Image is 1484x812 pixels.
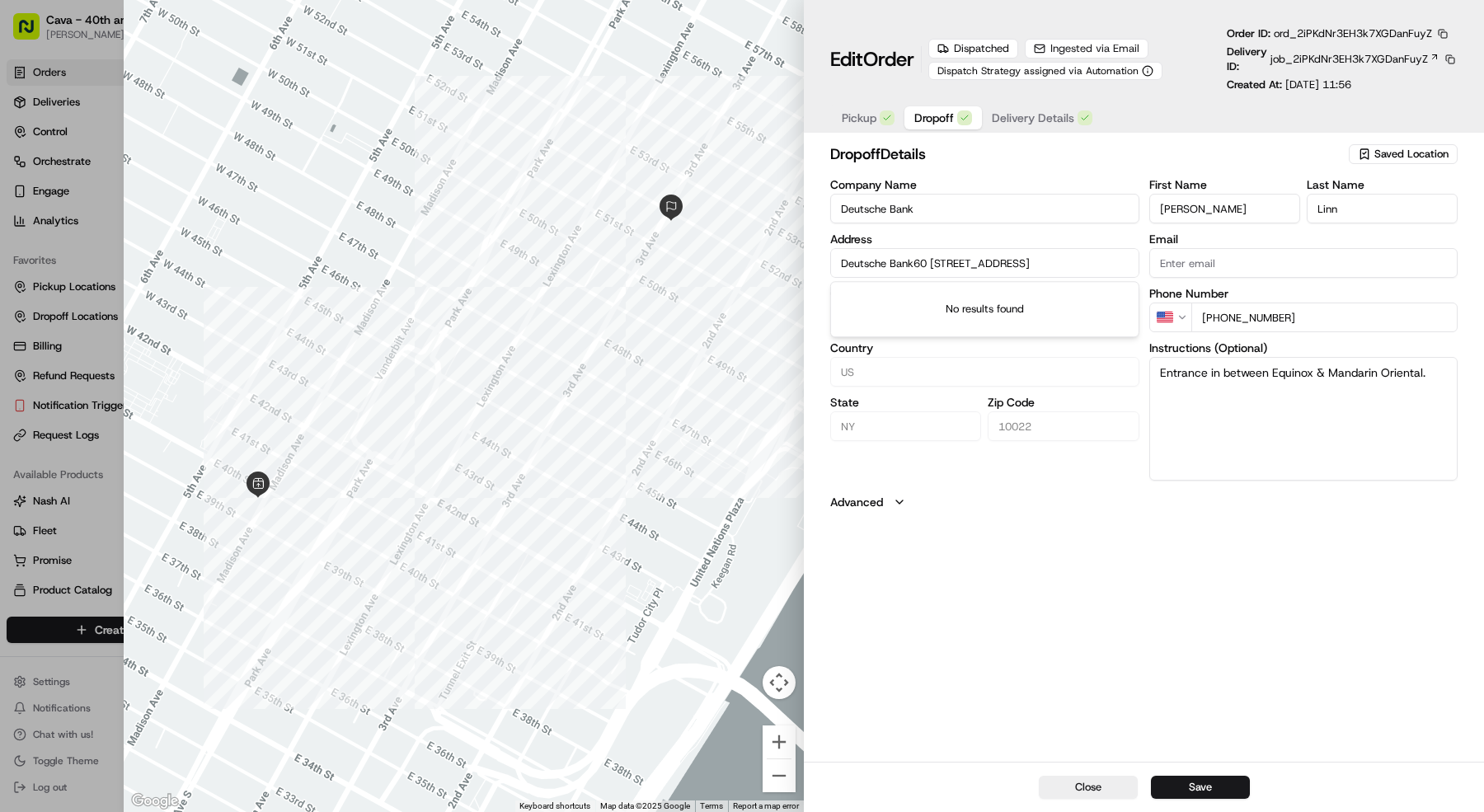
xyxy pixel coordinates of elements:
img: Nash [16,16,49,49]
h2: dropoff Details [830,143,1345,166]
input: Got a question? Start typing here... [43,106,297,123]
div: Suggestions [830,281,1139,337]
label: Last Name [1307,179,1458,190]
div: Delivery ID: [1227,45,1458,74]
span: Dropoff [914,110,954,126]
button: Map camera controls [763,666,796,699]
input: 875 3rd Ave, New York, NY 10022, USA [830,248,1139,278]
div: Start new chat [74,157,270,173]
span: [DATE] 11:56 [1285,77,1351,92]
input: Enter company name [830,194,1139,223]
div: No results found [831,282,1139,336]
button: Save [1151,776,1250,799]
div: Past conversations [16,214,110,227]
label: Phone Number [1149,288,1458,299]
button: Start new chat [280,162,300,181]
button: Zoom out [763,759,796,792]
label: Advanced [830,494,883,510]
label: State [830,397,981,408]
p: Created At: [1227,77,1351,92]
input: Enter state [830,411,981,441]
button: Dispatch Strategy assigned via Automation [928,62,1162,80]
button: Saved Location [1349,143,1458,166]
img: nakirzaman [16,239,43,265]
a: 💻API Documentation [133,361,271,391]
input: Enter country [830,357,1139,387]
span: Delivery Details [992,110,1074,126]
label: Address [830,233,1139,245]
div: We're available if you need us! [74,173,227,186]
span: Dispatch Strategy assigned via Automation [937,64,1139,77]
a: Open this area in Google Maps (opens a new window) [128,791,182,812]
span: job_2iPKdNr3EH3k7XGDanFuyZ [1270,52,1428,67]
span: ord_2iPKdNr3EH3k7XGDanFuyZ [1274,26,1432,40]
a: 📗Knowledge Base [10,361,133,391]
h1: Edit [830,46,914,73]
p: Order ID: [1227,26,1432,41]
span: Ingested via Email [1050,41,1139,56]
a: job_2iPKdNr3EH3k7XGDanFuyZ [1270,52,1439,67]
button: Close [1039,776,1138,799]
span: nakirzaman [51,255,109,268]
label: Email [1149,233,1458,245]
label: First Name [1149,179,1300,190]
img: Google [128,791,182,812]
button: See all [256,210,300,230]
input: Enter email [1149,248,1458,278]
span: Pickup [842,110,876,126]
img: 1736555255976-a54dd68f-1ca7-489b-9aae-adbdc363a1c4 [16,157,46,186]
input: Enter phone number [1191,303,1458,332]
input: Enter first name [1149,194,1300,223]
span: [DATE] [114,299,148,312]
a: Terms (opens in new tab) [700,801,723,810]
a: Report a map error [733,801,799,810]
span: Saved Location [1374,147,1449,162]
button: Ingested via Email [1025,39,1148,59]
img: 4988371391238_9404d814bf3eb2409008_72.png [35,157,64,186]
span: Pylon [164,408,200,420]
label: Company Name [830,179,1139,190]
label: Zip Code [988,397,1139,408]
span: ezil cloma [51,299,101,312]
textarea: Entrance in between Equinox & Mandarin Oriental. [1149,357,1458,481]
div: 💻 [139,369,153,383]
a: Powered byPylon [116,407,200,420]
span: API Documentation [156,368,265,384]
img: ezil cloma [16,284,43,310]
span: Order [863,46,914,73]
button: Advanced [830,494,1458,510]
label: Country [830,342,1139,354]
input: Enter last name [1307,194,1458,223]
button: Keyboard shortcuts [519,800,590,812]
span: • [112,255,118,268]
span: • [104,299,110,312]
label: Instructions (Optional) [1149,342,1458,354]
button: Zoom in [763,725,796,758]
input: Enter zip code [988,411,1139,441]
span: Knowledge Base [33,368,126,384]
span: Map data ©2025 Google [600,801,690,810]
div: 📗 [16,369,30,383]
div: Dispatched [928,39,1018,59]
p: Welcome 👋 [16,65,300,92]
span: [DATE] [122,255,156,268]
